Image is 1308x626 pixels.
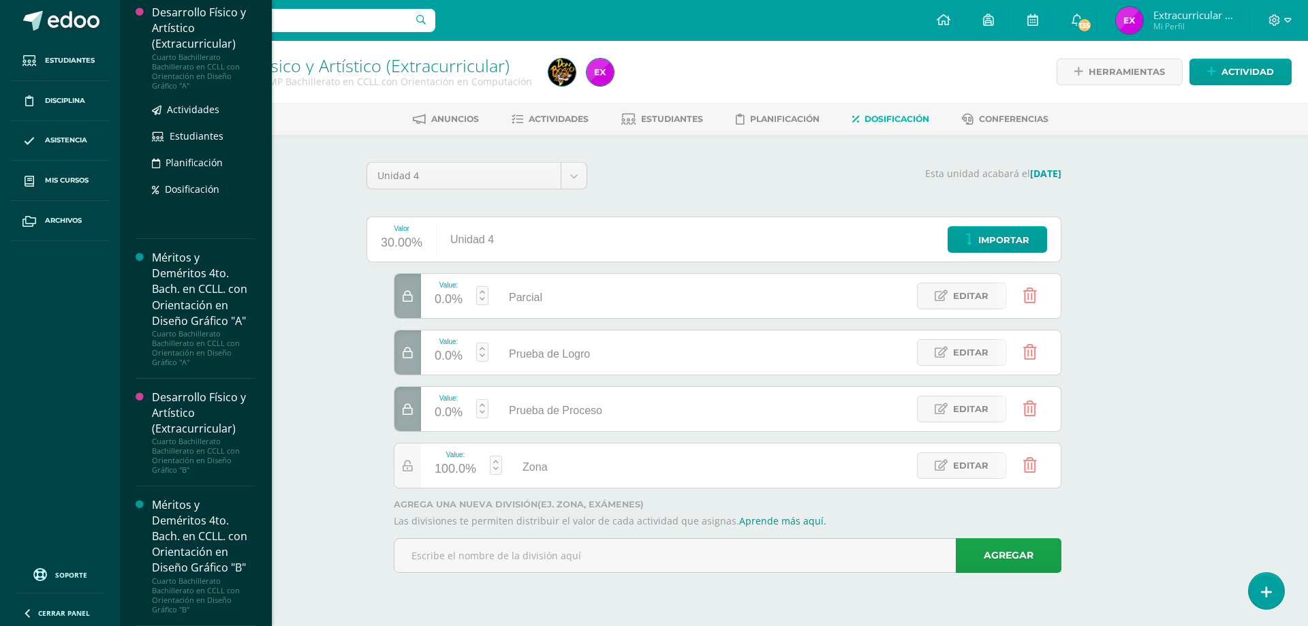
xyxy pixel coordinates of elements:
a: Mis cursos [11,161,109,201]
span: Planificación [750,114,820,124]
div: Desarrollo Físico y Artístico (Extracurricular) [152,390,255,437]
a: Conferencias [962,108,1048,130]
a: Estudiantes [621,108,703,130]
div: Value: [435,338,463,345]
div: Value: [435,281,463,289]
span: Mis cursos [45,175,89,186]
img: 51daec255f9cabefddb2cff9a8f95120.png [548,59,576,86]
a: Desarrollo Físico y Artístico (Extracurricular)Cuarto Bachillerato Bachillerato en CCLL con Orien... [152,5,255,90]
span: Actividad [1221,59,1274,84]
span: Anuncios [431,114,479,124]
div: Cuarto Bachillerato Bachillerato en CCLL con Orientación en Diseño Gráfico "A" [152,329,255,367]
div: Cuarto Bachillerato Bachillerato en CCLL con Orientación en Diseño Gráfico "B" [152,576,255,614]
div: 0.0% [435,402,463,424]
a: Actividad [1189,59,1292,85]
div: Méritos y Deméritos 4to. Bach. en CCLL. con Orientación en Diseño Gráfico "A" [152,250,255,329]
span: Estudiantes [170,129,223,142]
a: Méritos y Deméritos 4to. Bach. en CCLL. con Orientación en Diseño Gráfico "A"Cuarto Bachillerato ... [152,250,255,367]
a: Dosificación [852,108,929,130]
a: Unidad 4 [367,163,587,189]
div: Value: [435,394,463,402]
a: Actividades [512,108,589,130]
span: Prueba de Logro [509,348,590,360]
a: Planificación [736,108,820,130]
a: Actividades [152,101,255,117]
h1: Desarrollo Físico y Artístico (Extracurricular) [172,56,532,75]
div: 0.0% [435,345,463,367]
div: Unidad 4 [437,217,508,262]
p: Las divisiones te permiten distribuir el valor de cada actividad que asignas. [394,515,1061,527]
a: Aprende más aquí. [739,514,826,527]
span: Actividades [529,114,589,124]
a: Estudiantes [11,41,109,81]
span: Parcial [509,292,542,303]
div: Cuarto Bachillerato Bachillerato en CCLL con Orientación en Diseño Gráfico "A" [152,52,255,91]
a: Disciplina [11,81,109,121]
a: Anuncios [413,108,479,130]
span: Disciplina [45,95,85,106]
span: Archivos [45,215,82,226]
span: Herramientas [1089,59,1165,84]
div: Value: [435,451,476,458]
span: Mi Perfil [1153,20,1235,32]
span: Conferencias [979,114,1048,124]
span: Extracurricular Música [1153,8,1235,22]
div: Cuarto Bachillerato Bachillerato en CCLL con Orientación en Diseño Gráfico "B" [152,437,255,475]
div: Méritos y Deméritos 4to. Bach. en CCLL. con Orientación en Diseño Gráfico "B" [152,497,255,576]
div: 0.0% [435,289,463,311]
span: Editar [953,396,988,422]
div: Valor [381,225,422,232]
input: Busca un usuario... [129,9,435,32]
a: Soporte [16,565,104,583]
label: Agrega una nueva división [394,499,1061,510]
span: Unidad 4 [377,163,550,189]
span: Editar [953,283,988,309]
strong: [DATE] [1030,167,1061,180]
a: Asistencia [11,121,109,161]
span: Dosificación [165,183,219,195]
a: Planificación [152,155,255,170]
span: Editar [953,453,988,478]
span: Importar [978,228,1029,253]
div: Cuarto Bachillerato CMP Bachillerato en CCLL con Orientación en Computación 'C' [172,75,532,101]
a: Dosificación [152,181,255,197]
span: 135 [1077,18,1092,33]
span: Asistencia [45,135,87,146]
div: 30.00% [381,232,422,254]
a: Importar [948,226,1047,253]
img: 15a074f41613a7f727dddaabd9de4821.png [587,59,614,86]
span: Cerrar panel [38,608,90,618]
div: 100.0% [435,458,476,480]
a: Archivos [11,201,109,241]
span: Prueba de Proceso [509,405,602,416]
span: Actividades [167,103,219,116]
a: Agregar [956,538,1061,573]
strong: (ej. Zona, Exámenes) [538,499,644,510]
img: 15a074f41613a7f727dddaabd9de4821.png [1116,7,1143,34]
span: Soporte [55,570,87,580]
a: Desarrollo Físico y Artístico (Extracurricular) [172,54,510,77]
div: Desarrollo Físico y Artístico (Extracurricular) [152,5,255,52]
span: Estudiantes [641,114,703,124]
span: Estudiantes [45,55,95,66]
span: Planificación [166,156,223,169]
span: Dosificación [865,114,929,124]
span: Editar [953,340,988,365]
p: Esta unidad acabará el [604,168,1061,180]
a: Herramientas [1057,59,1183,85]
a: Estudiantes [152,128,255,144]
input: Escribe el nombre de la división aquí [394,539,1061,572]
a: Méritos y Deméritos 4to. Bach. en CCLL. con Orientación en Diseño Gráfico "B"Cuarto Bachillerato ... [152,497,255,614]
a: Desarrollo Físico y Artístico (Extracurricular)Cuarto Bachillerato Bachillerato en CCLL con Orien... [152,390,255,475]
span: Zona [523,461,547,473]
